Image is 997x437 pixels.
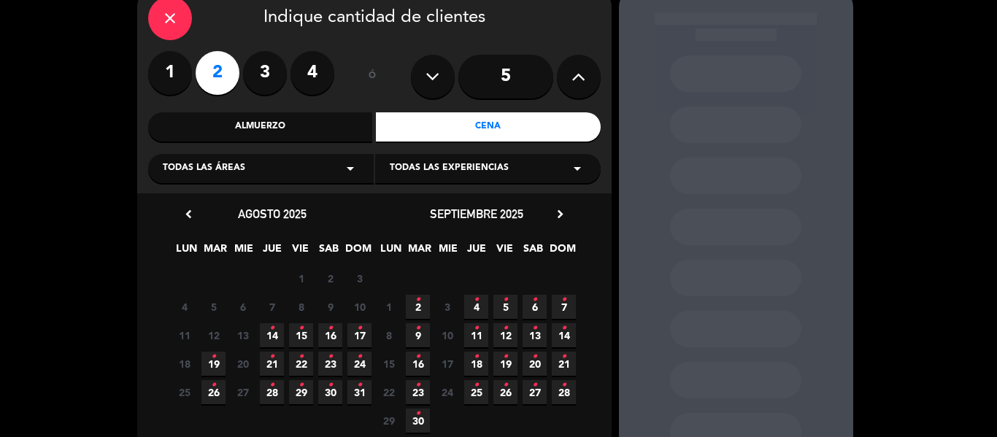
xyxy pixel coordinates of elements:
i: • [503,374,508,397]
span: 17 [347,323,372,347]
label: 1 [148,51,192,95]
span: 2 [406,295,430,319]
span: 9 [318,295,342,319]
span: MIE [436,240,460,264]
span: 7 [260,295,284,319]
i: • [269,317,274,340]
i: • [503,317,508,340]
span: 8 [377,323,401,347]
div: Cena [376,112,601,142]
i: • [474,345,479,368]
span: 13 [523,323,547,347]
span: 21 [552,352,576,376]
span: 10 [347,295,372,319]
i: • [503,288,508,312]
span: MIE [231,240,255,264]
i: • [561,345,566,368]
i: • [415,345,420,368]
span: 31 [347,380,372,404]
i: • [415,402,420,425]
span: 21 [260,352,284,376]
i: • [474,317,479,340]
i: • [561,317,566,340]
span: 28 [260,380,284,404]
span: 20 [231,352,255,376]
span: 18 [172,352,196,376]
span: 4 [464,295,488,319]
span: 15 [289,323,313,347]
div: Almuerzo [148,112,373,142]
span: 5 [201,295,226,319]
i: close [161,9,179,27]
span: 24 [435,380,459,404]
span: 8 [289,295,313,319]
i: • [357,317,362,340]
span: DOM [550,240,574,264]
span: 27 [523,380,547,404]
span: 3 [435,295,459,319]
span: 26 [201,380,226,404]
i: arrow_drop_down [342,160,359,177]
i: • [299,345,304,368]
i: • [357,345,362,368]
i: • [532,345,537,368]
span: Todas las experiencias [390,161,509,176]
i: • [415,374,420,397]
span: JUE [464,240,488,264]
span: 1 [289,266,313,290]
span: LUN [379,240,403,264]
span: 12 [201,323,226,347]
i: • [328,374,333,397]
span: 18 [464,352,488,376]
i: • [561,374,566,397]
div: ó [349,51,396,102]
label: 2 [196,51,239,95]
span: 2 [318,266,342,290]
i: • [415,317,420,340]
span: 23 [318,352,342,376]
span: 19 [493,352,517,376]
span: agosto 2025 [238,206,307,221]
span: 29 [289,380,313,404]
i: chevron_right [553,206,568,222]
i: • [211,345,216,368]
span: 30 [318,380,342,404]
span: Todas las áreas [163,161,245,176]
span: 22 [289,352,313,376]
i: • [211,374,216,397]
span: 6 [231,295,255,319]
span: 16 [318,323,342,347]
i: • [357,374,362,397]
i: • [561,288,566,312]
i: • [532,288,537,312]
i: • [328,317,333,340]
span: MAR [203,240,227,264]
span: 27 [231,380,255,404]
span: 14 [552,323,576,347]
span: 6 [523,295,547,319]
span: SAB [317,240,341,264]
i: • [415,288,420,312]
span: 12 [493,323,517,347]
span: 24 [347,352,372,376]
i: arrow_drop_down [569,160,586,177]
span: 3 [347,266,372,290]
span: 7 [552,295,576,319]
span: JUE [260,240,284,264]
label: 4 [290,51,334,95]
span: 4 [172,295,196,319]
label: 3 [243,51,287,95]
span: VIE [288,240,312,264]
i: chevron_left [181,206,196,222]
span: 25 [464,380,488,404]
i: • [328,345,333,368]
span: 28 [552,380,576,404]
span: 20 [523,352,547,376]
span: 15 [377,352,401,376]
span: 9 [406,323,430,347]
span: 23 [406,380,430,404]
span: 29 [377,409,401,433]
span: SAB [521,240,545,264]
span: 25 [172,380,196,404]
i: • [269,374,274,397]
